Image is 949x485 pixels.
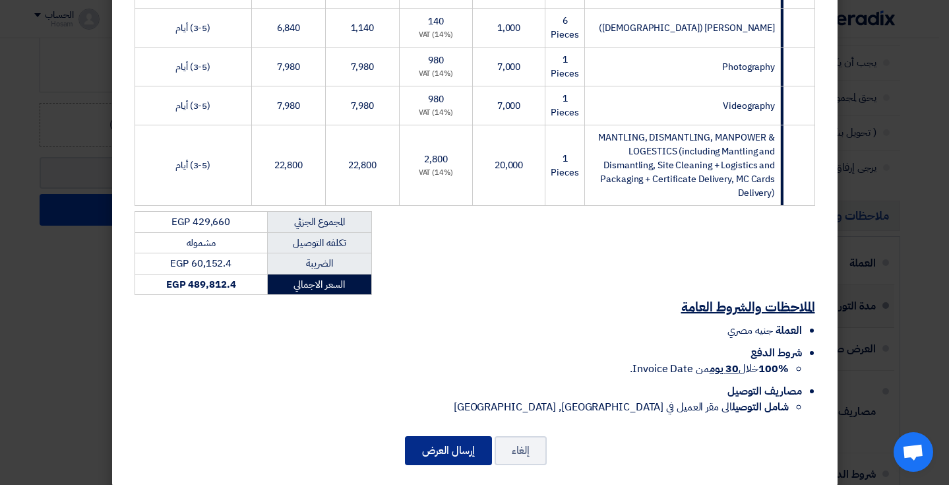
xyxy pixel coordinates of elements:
[274,158,303,172] span: 22,800
[428,15,444,28] span: 140
[405,30,467,41] div: (14%) VAT
[599,21,775,35] span: [PERSON_NAME] ([DEMOGRAPHIC_DATA])
[551,152,578,179] span: 1 Pieces
[405,168,467,179] div: (14%) VAT
[277,60,301,74] span: 7,980
[894,432,933,472] a: Open chat
[348,158,377,172] span: 22,800
[732,399,789,415] strong: شامل التوصيل
[428,53,444,67] span: 980
[710,361,739,377] u: 30 يوم
[135,212,267,233] td: EGP 429,660
[175,60,210,74] span: (3-5) أيام
[170,256,231,271] span: EGP 60,152.4
[497,99,521,113] span: 7,000
[424,152,448,166] span: 2,800
[497,21,521,35] span: 1,000
[267,274,371,295] td: السعر الاجمالي
[727,323,773,339] span: جنيه مصري
[551,14,578,42] span: 6 Pieces
[497,60,521,74] span: 7,000
[722,60,775,74] span: Photography
[175,158,210,172] span: (3-5) أيام
[776,323,801,339] span: العملة
[405,69,467,80] div: (14%) VAT
[351,21,375,35] span: 1,140
[428,92,444,106] span: 980
[723,99,775,113] span: Videography
[551,92,578,119] span: 1 Pieces
[267,212,371,233] td: المجموع الجزئي
[758,361,789,377] strong: 100%
[351,60,375,74] span: 7,980
[267,232,371,253] td: تكلفه التوصيل
[551,53,578,81] span: 1 Pieces
[166,277,236,292] strong: EGP 489,812.4
[187,236,216,250] span: مشموله
[277,21,301,35] span: 6,840
[351,99,375,113] span: 7,980
[727,383,802,399] span: مصاريف التوصيل
[495,158,523,172] span: 20,000
[405,108,467,119] div: (14%) VAT
[495,436,547,465] button: إلغاء
[598,131,775,200] span: MANTLING, DISMANTLING, MANPOWER & LOGESTICS (including Mantling and Dismantling, Site Cleaning + ...
[175,21,210,35] span: (3-5) أيام
[175,99,210,113] span: (3-5) أيام
[405,436,492,465] button: إرسال العرض
[750,345,801,361] span: شروط الدفع
[277,99,301,113] span: 7,980
[630,361,788,377] span: خلال من Invoice Date.
[135,399,789,415] li: الى مقر العميل في [GEOGRAPHIC_DATA], [GEOGRAPHIC_DATA]
[267,253,371,275] td: الضريبة
[681,297,815,317] u: الملاحظات والشروط العامة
